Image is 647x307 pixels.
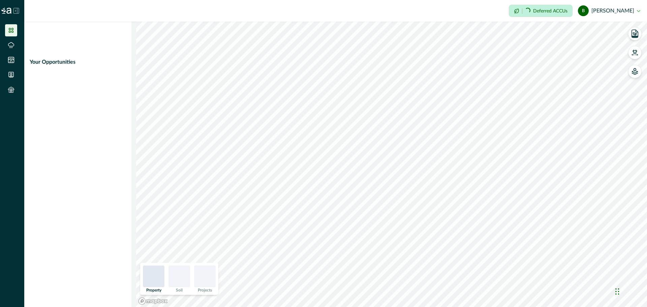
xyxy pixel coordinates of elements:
p: Your Opportunities [30,58,75,66]
p: Soil [176,288,183,292]
p: Property [146,288,161,292]
img: Logo [1,8,11,14]
div: Drag [615,281,619,302]
a: Mapbox logo [138,297,168,305]
p: Projects [198,288,212,292]
p: Deferred ACCUs [533,8,567,13]
iframe: Chat Widget [613,275,647,307]
button: bob marcus [PERSON_NAME] [578,3,640,19]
